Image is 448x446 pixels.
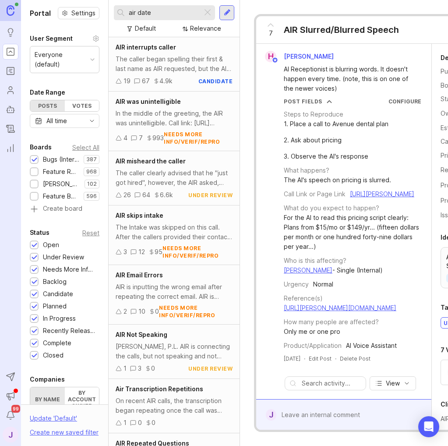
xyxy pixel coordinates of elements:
div: 3. Observe the AI's response [284,152,388,161]
div: 6.6k [160,190,173,200]
div: needs more info/verif/repro [164,131,233,145]
a: Reporting [3,140,18,156]
div: Feature Board Sandbox [DATE] [43,191,79,201]
div: AI Voice Assistant [346,341,397,350]
div: 0 [151,364,155,373]
div: Boards [30,142,52,152]
div: AI Receptionist is blurring words. It doesn't happen every time. (note, this is on one of the new... [284,64,414,93]
div: Recently Released [43,326,95,336]
div: Votes [65,100,99,111]
div: What do you expect to happen? [284,203,379,213]
div: 64 [142,190,150,200]
div: H [265,51,276,62]
div: Planned [43,301,67,311]
div: 1 [123,364,127,373]
span: [PERSON_NAME] [284,53,334,60]
div: Edit Post [309,355,332,362]
span: 99 [11,405,20,413]
div: 4.9k [159,76,173,86]
button: Post Fields [284,98,332,105]
a: AIR misheard the callerThe caller clearly advised that he "just got hired", however, the AIR aske... [109,151,240,205]
div: The AI's speech on pricing is slurred. [284,175,391,185]
img: Canny Home [7,5,14,15]
div: 2. Ask about pricing [284,135,388,145]
a: [URL][PERSON_NAME] [350,190,414,198]
div: Delete Post [340,355,370,362]
label: By account owner [65,387,99,411]
a: AIR Email ErrorsAIR is inputting the wrong email after repeating the correct email. AIR is adding... [109,265,240,325]
div: On recent AIR calls, the transcription began repeating once the call was handed off to a human ag... [116,396,233,415]
div: 0 [152,418,155,428]
button: Send to Autopilot [3,369,18,385]
a: AIR was unintelligibleIn the middle of the greeting, the AIR was unintelligible. Call link: [URL]... [109,92,240,151]
input: Search... [129,8,199,18]
div: Urgency [284,280,309,289]
button: J [3,427,18,442]
div: Bugs (Internal) [43,155,79,164]
div: candidate [198,78,233,85]
label: By name [30,387,65,411]
div: Backlog [43,277,67,287]
div: In Progress [43,314,76,323]
p: 596 [86,193,97,200]
div: 2 [123,307,127,316]
div: J [266,409,276,421]
p: 102 [87,181,97,188]
div: The Intake was skipped on this call. After the callers provided their contact information, the AI... [116,223,233,242]
div: For the AI to read this pricing script clearly: Plans from $15/mo or $149/yr... (fifteen dollars ... [284,213,421,251]
button: Notifications [3,407,18,423]
div: Feature Requests (Internal) [43,167,79,177]
a: [URL][PERSON_NAME][DOMAIN_NAME] [284,304,396,311]
div: All time [46,116,67,126]
div: needs more info/verif/repro [162,244,233,259]
div: Select All [72,145,99,150]
div: 993 [152,133,164,143]
a: Users [3,82,18,98]
div: 3 [123,247,127,257]
div: under review [188,191,233,199]
div: Companies [30,374,65,385]
span: View [386,379,400,388]
a: AIR skips intakeThe Intake was skipped on this call. After the callers provided their contact inf... [109,205,240,265]
span: AIR Not Speaking [116,331,167,338]
span: AIR misheard the caller [116,157,186,165]
div: · [304,355,305,362]
div: In the middle of the greeting, the AIR was unintelligible. Call link: [URL][PERSON_NAME] Bug foun... [116,109,233,128]
div: needs more info/verif/repro [159,304,233,319]
div: - Single (Internal) [284,265,383,275]
svg: toggle icon [85,117,99,124]
div: Normal [313,280,333,289]
div: Candidate [43,289,73,299]
div: Needs More Info/verif/repro [43,265,95,274]
div: How many people are affected? [284,317,379,327]
div: Who is this affecting? [284,256,346,265]
a: Portal [3,44,18,60]
div: Reference(s) [284,294,323,303]
div: Under Review [43,252,84,262]
a: [DATE] [284,355,300,362]
div: [PERSON_NAME] (Public) [43,179,80,189]
div: Product/Application [284,341,342,350]
a: Ideas [3,25,18,40]
div: 26 [123,190,131,200]
div: 95 [155,247,162,257]
div: Only me or one pro [284,327,340,336]
a: Roadmaps [3,63,18,79]
button: Settings [58,7,99,19]
div: Everyone (default) [35,50,87,69]
h1: Portal [30,8,51,18]
a: Air Transcription RepetitionsOn recent AIR calls, the transcription began repeating once the call... [109,379,240,433]
div: Open [43,240,59,250]
div: Create new saved filter [30,428,99,437]
div: Reset [82,230,99,235]
img: member badge [272,57,279,64]
input: Search activity... [302,379,361,388]
button: Announcements [3,388,18,404]
div: Complete [43,338,71,348]
div: The caller clearly advised that he "just got hired", however, the AIR asked, "Can you please clar... [116,168,233,188]
div: AIR is inputting the wrong email after repeating the correct email. AIR is adding a period betwee... [116,282,233,301]
span: Settings [71,9,95,18]
span: Air Transcription Repetitions [116,385,203,393]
